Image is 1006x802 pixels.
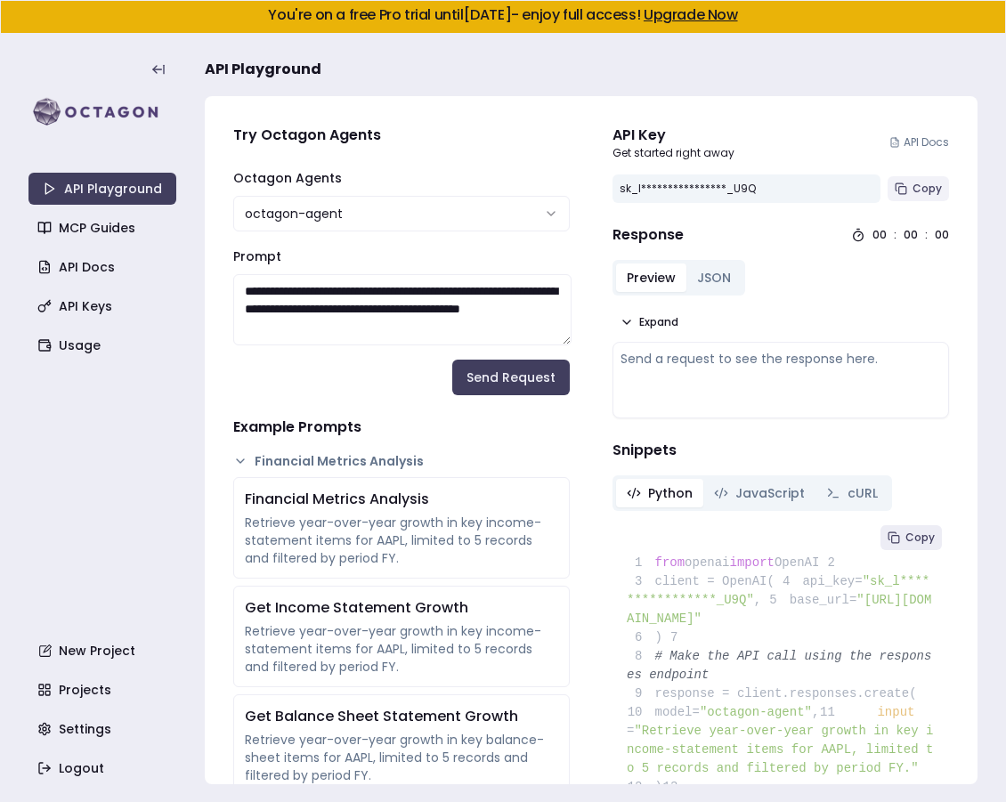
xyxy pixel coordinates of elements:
[233,417,570,438] h4: Example Prompts
[935,228,949,242] div: 00
[15,8,991,22] h5: You're on a free Pro trial until [DATE] - enjoy full access!
[245,622,558,676] div: Retrieve year-over-year growth in key income-statement items for AAPL, limited to 5 records and f...
[30,713,178,745] a: Settings
[894,228,896,242] div: :
[627,685,655,703] span: 9
[888,176,949,201] button: Copy
[233,247,281,265] label: Prompt
[686,263,742,292] button: JSON
[761,591,790,610] span: 5
[627,574,775,588] span: client = OpenAI(
[754,593,761,607] span: ,
[913,182,942,196] span: Copy
[245,514,558,567] div: Retrieve year-over-year growth in key income-statement items for AAPL, limited to 5 records and f...
[819,703,848,722] span: 11
[627,686,917,701] span: response = client.responses.create(
[627,630,662,644] span: )
[205,59,321,80] span: API Playground
[819,554,848,572] span: 2
[233,169,342,187] label: Octagon Agents
[644,4,738,25] a: Upgrade Now
[730,555,775,570] span: import
[872,228,887,242] div: 00
[245,489,558,510] div: Financial Metrics Analysis
[802,574,862,588] span: api_key=
[627,724,634,738] span: =
[245,731,558,784] div: Retrieve year-over-year growth in key balance-sheet items for AAPL, limited to 5 records and filt...
[30,212,178,244] a: MCP Guides
[639,315,678,329] span: Expand
[627,724,933,775] span: "Retrieve year-over-year growth in key income-statement items for AAPL, limited to 5 records and ...
[30,329,178,361] a: Usage
[613,310,686,335] button: Expand
[790,593,857,607] span: base_url=
[889,135,949,150] a: API Docs
[925,228,928,242] div: :
[627,780,662,794] span: )
[621,350,941,368] div: Send a request to see the response here.
[775,572,803,591] span: 4
[627,778,655,797] span: 12
[662,778,691,797] span: 13
[233,452,570,470] button: Financial Metrics Analysis
[627,703,655,722] span: 10
[812,705,819,719] span: ,
[613,146,734,160] p: Get started right away
[616,263,686,292] button: Preview
[700,705,812,719] span: "octagon-agent"
[648,484,693,502] span: Python
[848,484,878,502] span: cURL
[30,674,178,706] a: Projects
[30,290,178,322] a: API Keys
[627,554,655,572] span: 1
[613,125,734,146] div: API Key
[30,752,178,784] a: Logout
[30,635,178,667] a: New Project
[627,647,655,666] span: 8
[655,555,686,570] span: from
[613,224,684,246] h4: Response
[233,125,570,146] h4: Try Octagon Agents
[685,555,729,570] span: openai
[30,251,178,283] a: API Docs
[905,531,935,545] span: Copy
[880,525,942,550] button: Copy
[877,705,914,719] span: input
[735,484,805,502] span: JavaScript
[655,705,700,719] span: model=
[662,628,691,647] span: 7
[452,360,570,395] button: Send Request
[627,572,655,591] span: 3
[28,173,176,205] a: API Playground
[904,228,918,242] div: 00
[775,555,819,570] span: OpenAI
[613,440,949,461] h4: Snippets
[245,597,558,619] div: Get Income Statement Growth
[627,649,931,682] span: # Make the API call using the responses endpoint
[627,628,655,647] span: 6
[28,94,176,130] img: logo-rect-yK7x_WSZ.svg
[245,706,558,727] div: Get Balance Sheet Statement Growth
